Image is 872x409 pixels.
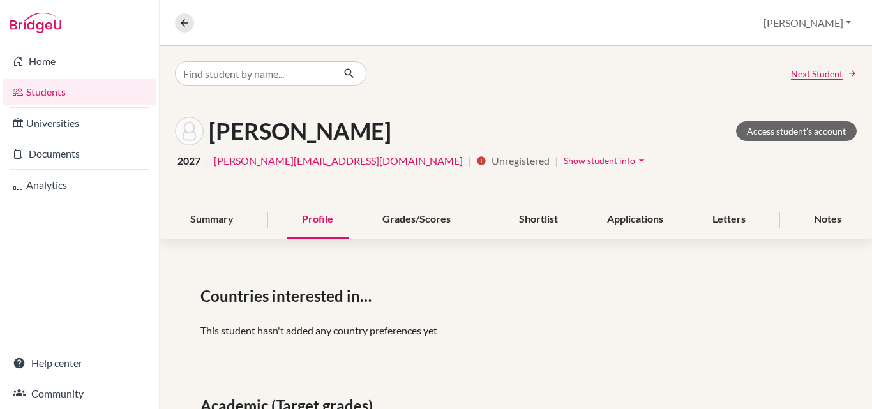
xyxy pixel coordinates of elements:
span: Show student info [564,155,635,166]
div: Profile [287,201,349,239]
img: Anna Bathori's avatar [175,117,204,145]
i: arrow_drop_down [635,154,648,167]
div: Summary [175,201,249,239]
a: Documents [3,141,156,167]
div: Notes [799,201,857,239]
img: Bridge-U [10,13,61,33]
a: Home [3,48,156,74]
a: Analytics [3,172,156,198]
span: | [555,153,558,168]
a: [PERSON_NAME][EMAIL_ADDRESS][DOMAIN_NAME] [214,153,463,168]
div: Letters [697,201,761,239]
span: Unregistered [492,153,550,168]
i: info [476,156,486,166]
a: Next Student [791,67,857,80]
span: Countries interested in… [200,285,377,308]
span: 2027 [177,153,200,168]
p: This student hasn't added any country preferences yet [200,323,831,338]
h1: [PERSON_NAME] [209,117,391,145]
span: | [206,153,209,168]
input: Find student by name... [175,61,333,86]
div: Grades/Scores [367,201,466,239]
button: Show student infoarrow_drop_down [563,151,649,170]
a: Help center [3,350,156,376]
span: | [468,153,471,168]
a: Students [3,79,156,105]
div: Shortlist [504,201,573,239]
button: [PERSON_NAME] [758,11,857,35]
a: Community [3,381,156,406]
a: Universities [3,110,156,136]
div: Applications [592,201,679,239]
a: Access student's account [736,121,857,141]
span: Next Student [791,67,843,80]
